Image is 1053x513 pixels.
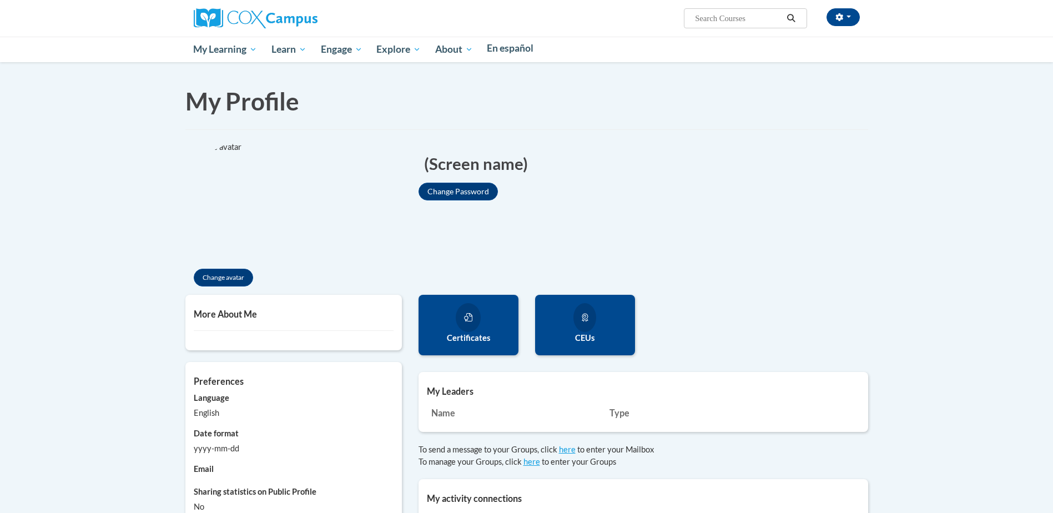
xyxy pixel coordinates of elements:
[427,493,860,504] h5: My activity connections
[543,332,627,344] label: CEUs
[487,42,533,54] span: En español
[605,402,763,424] th: Type
[376,43,421,56] span: Explore
[194,486,394,498] label: Sharing statistics on Public Profile
[194,463,394,475] label: Email
[419,457,522,466] span: To manage your Groups, click
[419,183,498,200] button: Change Password
[194,428,394,440] label: Date format
[786,14,796,23] i: 
[783,12,799,25] button: Search
[185,141,308,263] img: profile avatar
[321,43,362,56] span: Engage
[435,43,473,56] span: About
[427,386,860,396] h5: My Leaders
[194,8,318,28] img: Cox Campus
[194,13,318,22] a: Cox Campus
[194,309,394,319] h5: More About Me
[194,501,394,513] div: No
[187,37,265,62] a: My Learning
[194,269,253,286] button: Change avatar
[559,445,576,454] a: here
[427,402,606,424] th: Name
[264,37,314,62] a: Learn
[427,332,510,344] label: Certificates
[185,141,308,263] div: Click to change the profile picture
[542,457,616,466] span: to enter your Groups
[314,37,370,62] a: Engage
[480,37,541,60] a: En español
[577,445,654,454] span: to enter your Mailbox
[194,392,394,404] label: Language
[827,8,860,26] button: Account Settings
[185,87,299,115] span: My Profile
[177,37,876,62] div: Main menu
[271,43,306,56] span: Learn
[424,152,528,175] span: (Screen name)
[419,445,557,454] span: To send a message to your Groups, click
[694,12,783,25] input: Search Courses
[369,37,428,62] a: Explore
[194,442,394,455] div: yyyy-mm-dd
[428,37,480,62] a: About
[194,376,394,386] h5: Preferences
[193,43,257,56] span: My Learning
[194,407,394,419] div: English
[523,457,540,466] a: here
